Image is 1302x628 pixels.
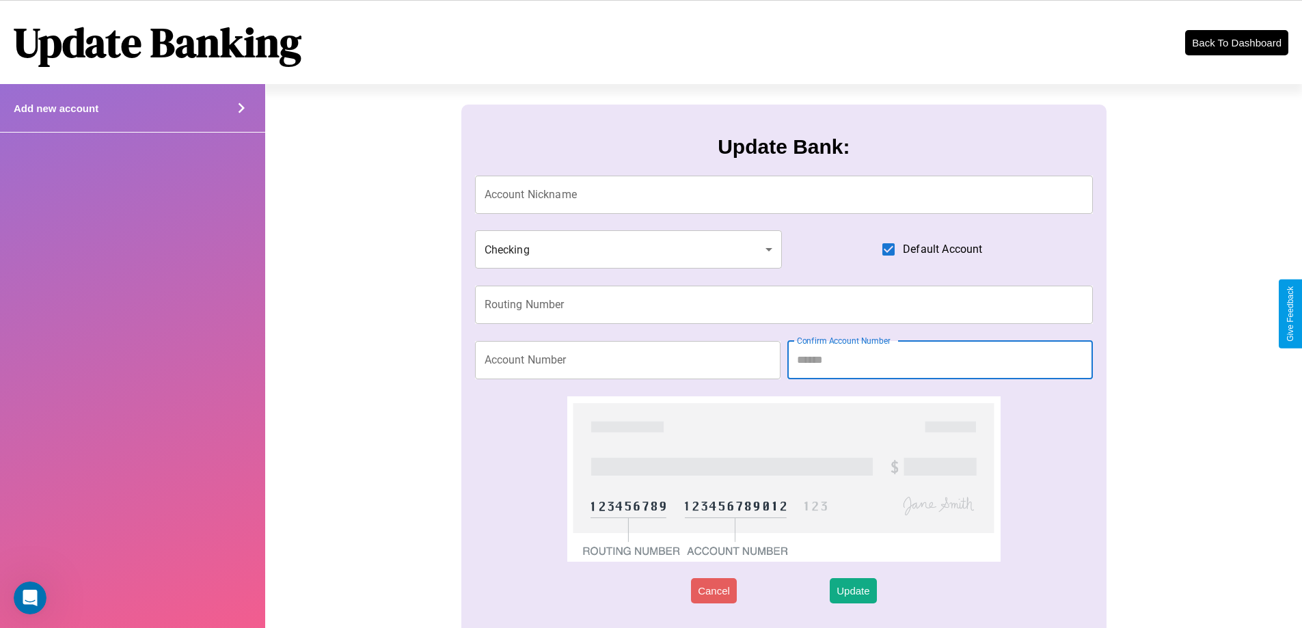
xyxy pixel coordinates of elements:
[830,578,876,603] button: Update
[567,396,1000,562] img: check
[14,582,46,614] iframe: Intercom live chat
[1185,30,1288,55] button: Back To Dashboard
[14,14,301,70] h1: Update Banking
[14,103,98,114] h4: Add new account
[475,230,783,269] div: Checking
[691,578,737,603] button: Cancel
[1286,286,1295,342] div: Give Feedback
[718,135,850,159] h3: Update Bank:
[903,241,982,258] span: Default Account
[797,335,891,346] label: Confirm Account Number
